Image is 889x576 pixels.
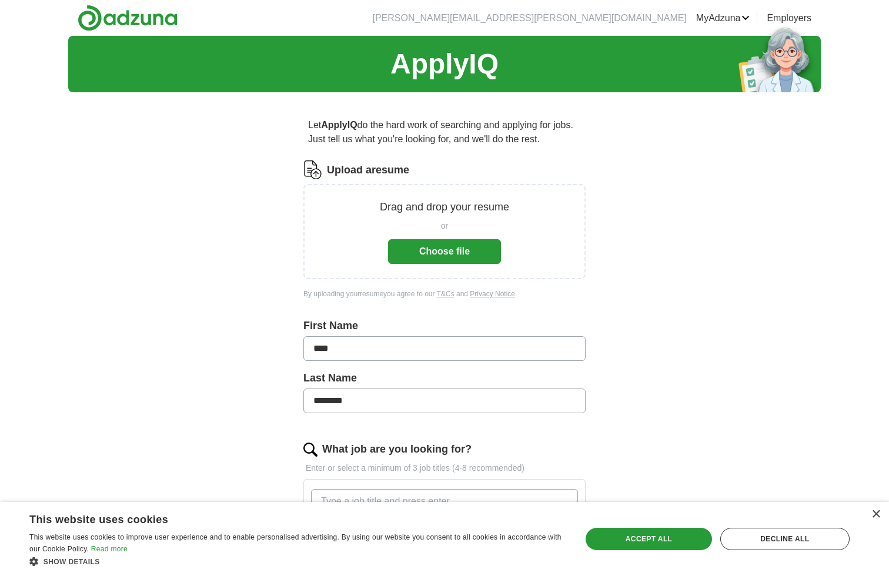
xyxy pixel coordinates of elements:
[303,462,586,474] p: Enter or select a minimum of 3 job titles (4-8 recommended)
[303,370,586,386] label: Last Name
[388,239,501,264] button: Choose file
[321,120,357,130] strong: ApplyIQ
[29,555,565,567] div: Show details
[303,160,322,179] img: CV Icon
[586,528,711,550] div: Accept all
[303,318,586,334] label: First Name
[380,199,509,215] p: Drag and drop your resume
[303,113,586,151] p: Let do the hard work of searching and applying for jobs. Just tell us what you're looking for, an...
[437,290,454,298] a: T&Cs
[44,558,100,566] span: Show details
[78,5,178,31] img: Adzuna logo
[470,290,515,298] a: Privacy Notice
[91,545,128,553] a: Read more, opens a new window
[29,533,562,553] span: This website uses cookies to improve user experience and to enable personalised advertising. By u...
[322,441,472,457] label: What job are you looking for?
[29,509,536,527] div: This website uses cookies
[311,489,578,514] input: Type a job title and press enter
[720,528,850,550] div: Decline all
[372,11,686,25] li: [PERSON_NAME][EMAIL_ADDRESS][PERSON_NAME][DOMAIN_NAME]
[441,220,448,232] span: or
[327,162,409,178] label: Upload a resume
[303,443,317,457] img: search.png
[696,11,750,25] a: MyAdzuna
[390,43,499,85] h1: ApplyIQ
[303,289,586,299] div: By uploading your resume you agree to our and .
[767,11,811,25] a: Employers
[871,510,880,519] div: Close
